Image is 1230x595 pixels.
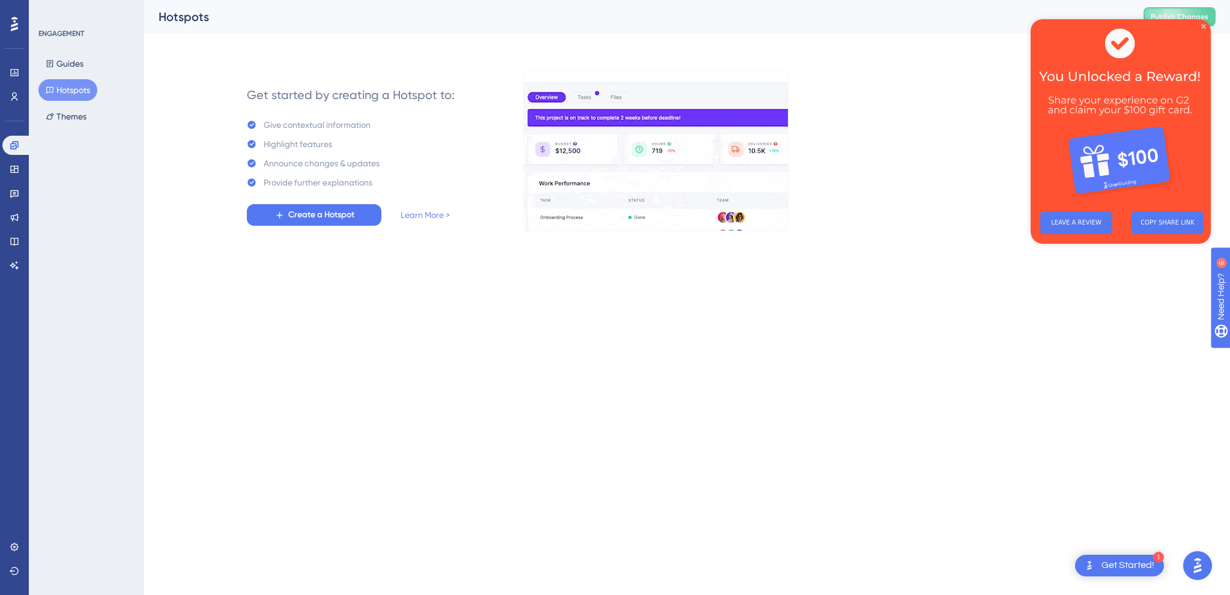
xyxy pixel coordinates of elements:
[171,5,175,10] div: Close Preview
[1144,7,1216,26] button: Publish Changes
[101,192,173,215] button: COPY SHARE LINK
[10,192,82,215] button: LEAVE A REVIEW
[38,29,84,38] div: ENGAGEMENT
[1153,552,1164,563] div: 1
[1101,559,1154,572] div: Get Started!
[264,118,371,132] div: Give contextual information
[264,156,380,171] div: Announce changes & updates
[264,137,332,151] div: Highlight features
[264,175,372,190] div: Provide further explanations
[523,71,789,231] img: a956fa7fe1407719453ceabf94e6a685.gif
[38,53,91,74] button: Guides
[1180,548,1216,584] iframe: UserGuiding AI Assistant Launcher
[247,204,381,226] button: Create a Hotspot
[38,106,94,127] button: Themes
[159,8,1113,25] div: Hotspots
[401,208,450,222] a: Learn More >
[1075,555,1164,576] div: Open Get Started! checklist, remaining modules: 1
[38,79,97,101] button: Hotspots
[28,3,75,17] span: Need Help?
[1082,558,1097,573] img: launcher-image-alternative-text
[247,86,455,103] div: Get started by creating a Hotspot to:
[83,6,87,16] div: 6
[288,208,354,222] span: Create a Hotspot
[1151,12,1208,22] span: Publish Changes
